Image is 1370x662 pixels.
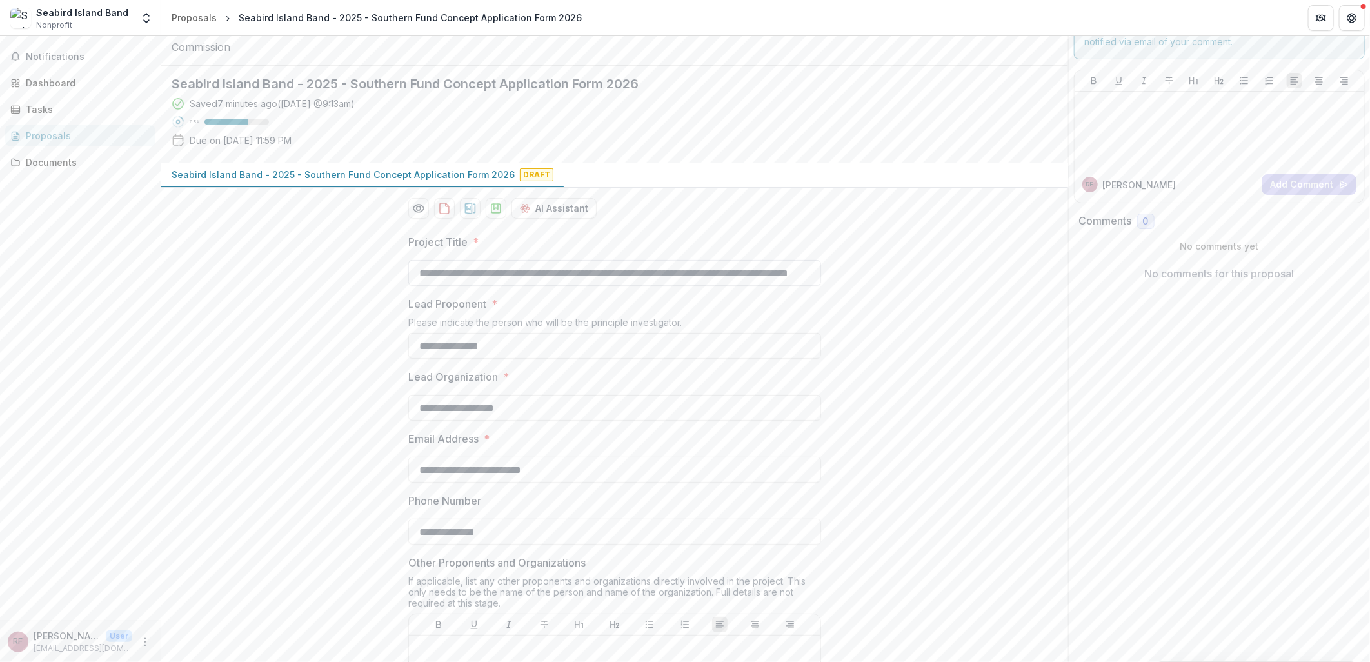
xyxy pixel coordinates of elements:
div: If applicable, list any other proponents and organizations directly involved in the project. This... [408,576,821,614]
button: Ordered List [1262,73,1277,88]
span: 0 [1143,216,1149,227]
div: Rowan Forseth [1086,181,1094,188]
div: Please indicate the person who will be the principle investigator. [408,317,821,333]
button: Align Right [1336,73,1352,88]
button: Strike [537,617,552,632]
button: Notifications [5,46,155,67]
button: Bold [1086,73,1102,88]
a: Documents [5,152,155,173]
p: [EMAIL_ADDRESS][DOMAIN_NAME] [34,643,132,654]
div: Proposals [172,11,217,25]
h2: Comments [1079,215,1132,227]
span: Nonprofit [36,19,72,31]
p: Project Title [408,234,468,250]
p: Lead Proponent [408,296,486,312]
p: [PERSON_NAME] [1103,178,1176,192]
a: Proposals [166,8,222,27]
button: Underline [1111,73,1127,88]
button: Bold [431,617,446,632]
a: Tasks [5,99,155,120]
p: [PERSON_NAME] [34,629,101,643]
p: Seabird Island Band - 2025 - Southern Fund Concept Application Form 2026 [172,168,515,181]
button: Align Center [1311,73,1327,88]
button: Add Comment [1262,174,1356,195]
p: Email Address [408,431,479,446]
p: User [106,630,132,642]
p: Other Proponents and Organizations [408,555,586,570]
p: Phone Number [408,493,481,508]
button: download-proposal [460,198,481,219]
button: Heading 2 [607,617,622,632]
button: Heading 1 [1186,73,1202,88]
div: Saved 7 minutes ago ( [DATE] @ 9:13am ) [190,97,355,110]
button: Strike [1162,73,1177,88]
div: Seabird Island Band - 2025 - Southern Fund Concept Application Form 2026 [239,11,582,25]
div: Tasks [26,103,145,116]
div: Dashboard [26,76,145,90]
p: No comments yet [1079,239,1360,253]
div: Documents [26,155,145,169]
button: Underline [466,617,482,632]
div: Proposals [26,129,145,143]
button: Italicize [501,617,517,632]
div: Rowan Forseth [14,637,23,646]
a: Dashboard [5,72,155,94]
h2: Seabird Island Band - 2025 - Southern Fund Concept Application Form 2026 [172,76,1037,92]
a: Proposals [5,125,155,146]
button: Ordered List [677,617,693,632]
button: Align Left [1287,73,1302,88]
nav: breadcrumb [166,8,587,27]
button: More [137,634,153,650]
button: AI Assistant [511,198,597,219]
button: Bullet List [1236,73,1252,88]
button: Align Center [748,617,763,632]
button: Align Left [712,617,728,632]
button: Heading 1 [571,617,587,632]
button: download-proposal [434,198,455,219]
button: download-proposal [486,198,506,219]
p: No comments for this proposal [1144,266,1294,281]
div: Seabird Island Band [36,6,128,19]
button: Italicize [1137,73,1152,88]
button: Get Help [1339,5,1365,31]
span: Draft [520,168,553,181]
button: Align Right [782,617,798,632]
button: Bullet List [642,617,657,632]
p: Due on [DATE] 11:59 PM [190,134,292,147]
p: 68 % [190,117,199,126]
button: Preview b39cc588-8ce0-434d-8f38-2ed0ecc1807e-0.pdf [408,198,429,219]
button: Heading 2 [1211,73,1227,88]
button: Partners [1308,5,1334,31]
img: Pacific Salmon Commission [172,24,301,55]
img: Seabird Island Band [10,8,31,28]
button: Open entity switcher [137,5,155,31]
span: Notifications [26,52,150,63]
p: Lead Organization [408,369,498,385]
